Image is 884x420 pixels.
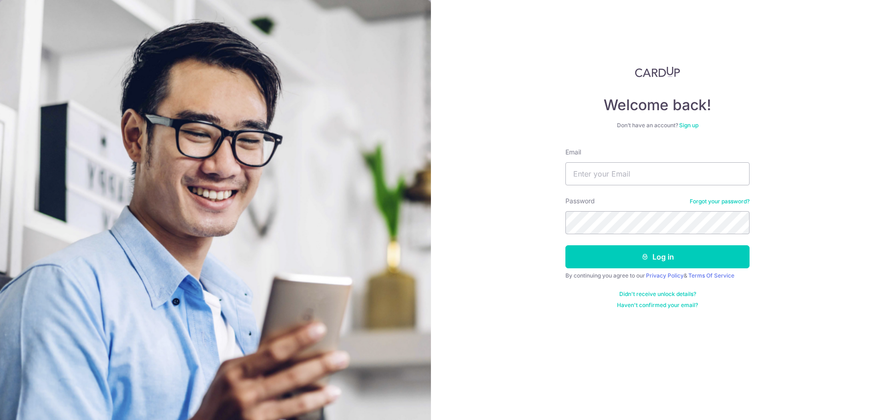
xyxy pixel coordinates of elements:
label: Email [565,148,581,157]
img: CardUp Logo [635,66,680,77]
a: Forgot your password? [690,198,750,205]
a: Privacy Policy [646,272,684,279]
h4: Welcome back! [565,96,750,114]
a: Haven't confirmed your email? [617,302,698,309]
button: Log in [565,245,750,268]
div: Don’t have an account? [565,122,750,129]
label: Password [565,196,595,206]
a: Didn't receive unlock details? [619,290,696,298]
div: By continuing you agree to our & [565,272,750,279]
a: Sign up [679,122,698,129]
a: Terms Of Service [688,272,734,279]
input: Enter your Email [565,162,750,185]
